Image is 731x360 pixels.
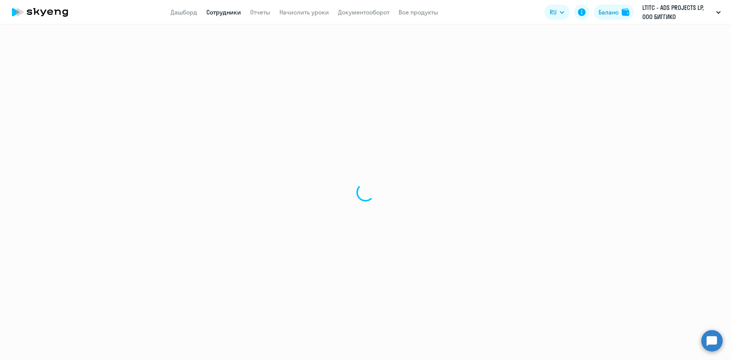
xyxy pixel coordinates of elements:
a: Все продукты [399,8,438,16]
button: LTITC - ADS PROJECTS LP, ООО БИГГИКО [638,3,725,21]
a: Отчеты [250,8,270,16]
a: Сотрудники [206,8,241,16]
a: Начислить уроки [279,8,329,16]
button: RU [544,5,570,20]
div: Баланс [599,8,619,17]
p: LTITC - ADS PROJECTS LP, ООО БИГГИКО [642,3,713,21]
a: Документооборот [338,8,389,16]
img: balance [622,8,629,16]
button: Балансbalance [594,5,634,20]
span: RU [550,8,557,17]
a: Дашборд [171,8,197,16]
